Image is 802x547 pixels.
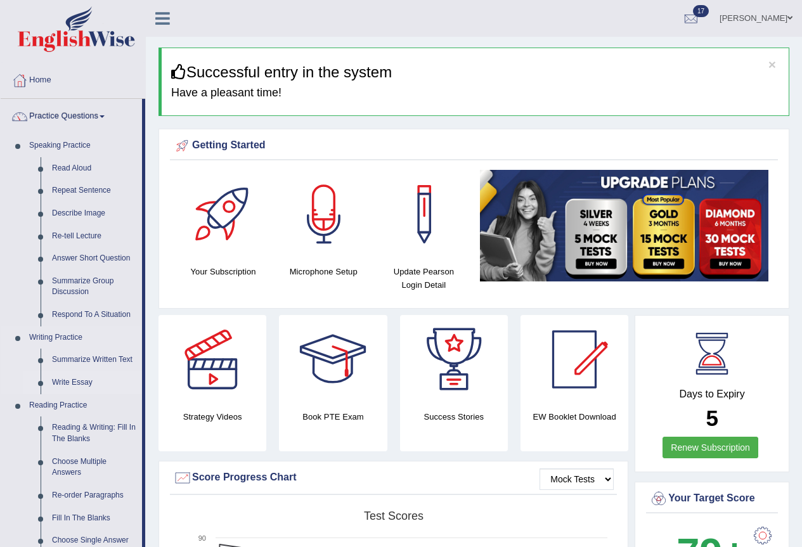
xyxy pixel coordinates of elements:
[46,179,142,202] a: Repeat Sentence
[173,136,775,155] div: Getting Started
[400,410,508,423] h4: Success Stories
[521,410,628,423] h4: EW Booklet Download
[23,326,142,349] a: Writing Practice
[23,134,142,157] a: Speaking Practice
[279,410,387,423] h4: Book PTE Exam
[23,394,142,417] a: Reading Practice
[46,416,142,450] a: Reading & Writing: Fill In The Blanks
[171,64,779,80] h3: Successful entry in the system
[649,389,775,400] h4: Days to Expiry
[693,5,709,17] span: 17
[46,157,142,180] a: Read Aloud
[480,170,768,281] img: small5.jpg
[46,349,142,371] a: Summarize Written Text
[46,270,142,304] a: Summarize Group Discussion
[768,58,776,71] button: ×
[198,534,206,542] text: 90
[280,265,367,278] h4: Microphone Setup
[46,484,142,507] a: Re-order Paragraphs
[663,437,758,458] a: Renew Subscription
[364,510,424,522] tspan: Test scores
[46,202,142,225] a: Describe Image
[46,247,142,270] a: Answer Short Question
[46,371,142,394] a: Write Essay
[706,406,718,430] b: 5
[158,410,266,423] h4: Strategy Videos
[380,265,467,292] h4: Update Pearson Login Detail
[179,265,267,278] h4: Your Subscription
[1,63,145,94] a: Home
[46,304,142,326] a: Respond To A Situation
[171,87,779,100] h4: Have a pleasant time!
[649,489,775,508] div: Your Target Score
[1,99,142,131] a: Practice Questions
[173,468,614,487] div: Score Progress Chart
[46,507,142,530] a: Fill In The Blanks
[46,225,142,248] a: Re-tell Lecture
[46,451,142,484] a: Choose Multiple Answers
